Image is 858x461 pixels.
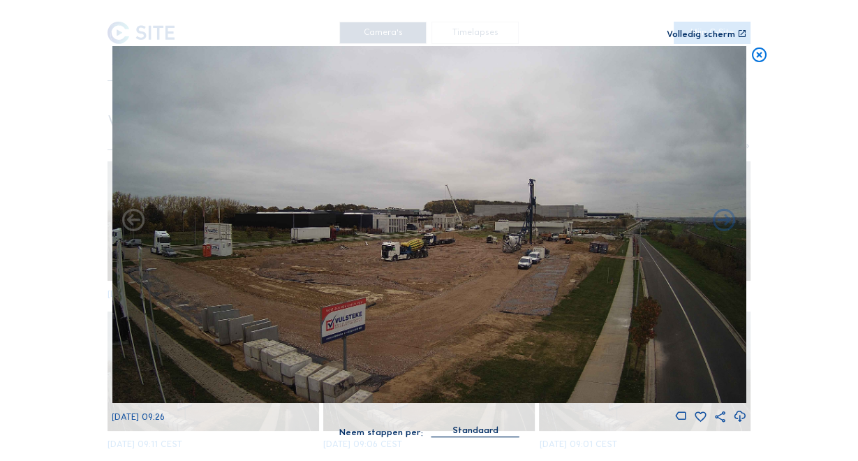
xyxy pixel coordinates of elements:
div: Neem stappen per: [339,428,423,437]
i: Back [711,207,738,235]
div: Standaard [431,424,519,437]
div: Volledig scherm [667,30,735,39]
span: [DATE] 09:26 [112,411,165,422]
i: Forward [120,207,147,235]
div: Standaard [452,424,498,437]
img: Image [112,46,746,403]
